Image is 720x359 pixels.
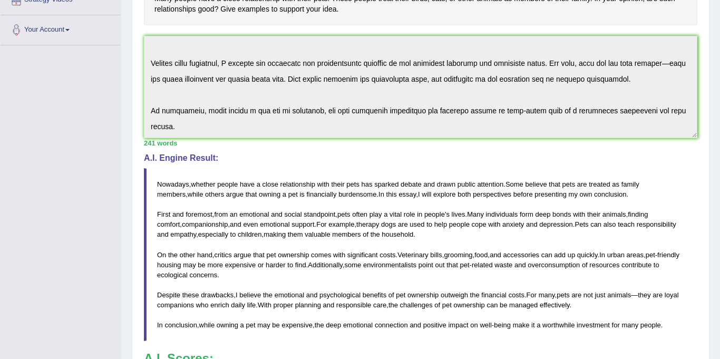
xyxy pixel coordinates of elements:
[198,230,228,238] span: especially
[238,230,262,238] span: children
[390,210,402,218] span: vital
[602,210,626,218] span: animals
[419,261,433,269] span: point
[326,321,341,329] span: deep
[375,321,408,329] span: connection
[191,180,215,188] span: whether
[264,230,286,238] span: making
[253,251,265,259] span: that
[539,220,573,228] span: depression
[594,190,626,198] span: conclusion
[198,261,205,269] span: be
[378,190,384,198] span: In
[472,220,487,228] span: cope
[458,180,475,188] span: public
[338,190,376,198] span: burdensome
[157,291,180,299] span: Despite
[323,301,335,309] span: and
[332,230,361,238] span: members
[157,261,181,269] span: housing
[398,220,408,228] span: are
[569,190,578,198] span: my
[549,180,560,188] span: that
[275,291,304,299] span: emotional
[356,220,379,228] span: therapy
[144,168,697,342] blockquote: , . , . , . , , ' . , , , . , . , , . , . , , , . , - . , - . , . , — . , . , , - .
[246,321,255,329] span: pet
[397,251,429,259] span: Veterinary
[183,261,196,269] span: may
[258,301,271,309] span: With
[168,251,178,259] span: the
[628,210,648,218] span: finding
[612,321,620,329] span: for
[291,220,314,228] span: support
[205,190,224,198] span: others
[490,251,501,259] span: and
[422,190,431,198] span: will
[470,321,478,329] span: on
[247,301,256,309] span: life
[505,180,523,188] span: Some
[589,261,619,269] span: resources
[336,301,372,309] span: responsible
[513,190,533,198] span: before
[580,190,592,198] span: own
[481,291,507,299] span: financial
[371,230,380,238] span: the
[595,291,606,299] span: just
[144,138,697,148] div: 241 words
[446,210,450,218] span: s
[231,301,245,309] span: daily
[363,230,368,238] span: of
[513,321,530,329] span: make
[189,271,217,279] span: concerns
[207,261,223,269] span: more
[446,261,458,269] span: that
[426,220,432,228] span: to
[621,261,651,269] span: contribute
[304,210,335,218] span: standpoint
[331,180,344,188] span: their
[157,230,169,238] span: and
[305,230,330,238] span: valuable
[157,180,189,188] span: Nowadays
[180,251,196,259] span: other
[557,291,570,299] span: pets
[528,261,580,269] span: overconsumption
[182,220,228,228] span: companionship
[259,190,280,198] span: owning
[306,190,336,198] span: financially
[278,251,309,259] span: ownership
[230,210,237,218] span: an
[477,180,503,188] span: attention
[306,291,318,299] span: and
[444,251,472,259] span: grooming
[527,291,537,299] span: For
[542,321,575,329] span: worthwhile
[441,291,468,299] span: outweigh
[434,301,440,309] span: of
[214,210,228,218] span: from
[288,190,298,198] span: pet
[398,190,416,198] span: essay
[246,190,257,198] span: that
[573,210,585,218] span: with
[196,301,209,309] span: who
[410,220,424,228] span: used
[257,180,260,188] span: a
[637,220,676,228] span: responsibility
[362,180,373,188] span: has
[404,210,415,218] span: role
[352,210,367,218] span: often
[526,220,538,228] span: and
[239,210,269,218] span: emotional
[423,180,435,188] span: and
[388,301,398,309] span: the
[452,210,465,218] span: lives
[435,261,445,269] span: out
[157,220,180,228] span: comfort
[640,321,661,329] span: people
[638,291,651,299] span: they
[337,210,351,218] span: pets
